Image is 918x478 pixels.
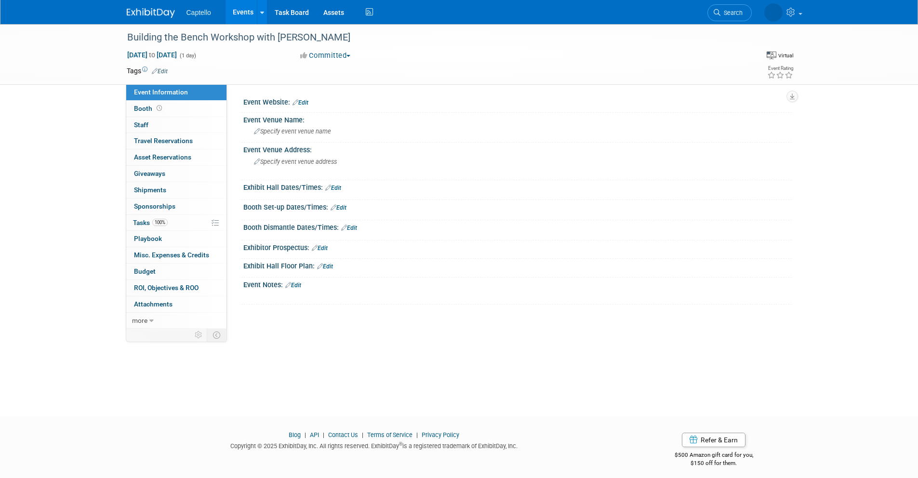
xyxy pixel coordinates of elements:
[331,204,346,211] a: Edit
[310,431,319,438] a: API
[422,431,459,438] a: Privacy Policy
[720,9,743,16] span: Search
[289,431,301,438] a: Blog
[254,158,337,165] span: Specify event venue address
[126,280,226,296] a: ROI, Objectives & ROO
[293,99,308,106] a: Edit
[126,313,226,329] a: more
[312,245,328,252] a: Edit
[155,105,164,112] span: Booth not reserved yet
[767,66,793,71] div: Event Rating
[132,317,147,324] span: more
[317,263,333,270] a: Edit
[399,441,402,447] sup: ®
[134,170,165,177] span: Giveaways
[243,220,792,233] div: Booth Dismantle Dates/Times:
[243,95,792,107] div: Event Website:
[133,219,168,226] span: Tasks
[134,186,166,194] span: Shipments
[767,50,794,60] div: Event Format
[127,439,622,451] div: Copyright © 2025 ExhibitDay, Inc. All rights reserved. ExhibitDay is a registered trademark of Ex...
[186,9,211,16] span: Captello
[207,329,226,341] td: Toggle Event Tabs
[414,431,420,438] span: |
[134,267,156,275] span: Budget
[778,52,794,59] div: Virtual
[134,284,199,292] span: ROI, Objectives & ROO
[325,185,341,191] a: Edit
[764,3,783,22] img: Mackenzie Hood
[636,459,792,467] div: $150 off for them.
[682,433,745,447] a: Refer & Earn
[134,202,175,210] span: Sponsorships
[190,329,207,341] td: Personalize Event Tab Strip
[243,180,792,193] div: Exhibit Hall Dates/Times:
[134,88,188,96] span: Event Information
[134,121,148,129] span: Staff
[243,278,792,290] div: Event Notes:
[126,264,226,279] a: Budget
[243,240,792,253] div: Exhibitor Prospectus:
[152,219,168,226] span: 100%
[126,117,226,133] a: Staff
[126,133,226,149] a: Travel Reservations
[636,445,792,467] div: $500 Amazon gift card for you,
[126,231,226,247] a: Playbook
[134,137,193,145] span: Travel Reservations
[126,215,226,231] a: Tasks100%
[243,200,792,212] div: Booth Set-up Dates/Times:
[152,68,168,75] a: Edit
[243,113,792,125] div: Event Venue Name:
[126,296,226,312] a: Attachments
[126,149,226,165] a: Asset Reservations
[147,51,157,59] span: to
[134,251,209,259] span: Misc. Expenses & Credits
[134,235,162,242] span: Playbook
[127,66,168,76] td: Tags
[126,199,226,214] a: Sponsorships
[243,143,792,155] div: Event Venue Address:
[127,51,177,59] span: [DATE] [DATE]
[285,282,301,289] a: Edit
[124,29,737,46] div: Building the Bench Workshop with [PERSON_NAME]
[302,431,308,438] span: |
[243,259,792,271] div: Exhibit Hall Floor Plan:
[328,431,358,438] a: Contact Us
[134,300,173,308] span: Attachments
[320,431,327,438] span: |
[134,153,191,161] span: Asset Reservations
[126,247,226,263] a: Misc. Expenses & Credits
[126,101,226,117] a: Booth
[341,225,357,231] a: Edit
[126,182,226,198] a: Shipments
[127,8,175,18] img: ExhibitDay
[367,431,412,438] a: Terms of Service
[695,50,794,65] div: Event Format
[297,51,354,61] button: Committed
[126,84,226,100] a: Event Information
[707,4,752,21] a: Search
[179,53,196,59] span: (1 day)
[126,166,226,182] a: Giveaways
[767,52,776,59] img: Format-Virtual.png
[134,105,164,112] span: Booth
[359,431,366,438] span: |
[254,128,331,135] span: Specify event venue name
